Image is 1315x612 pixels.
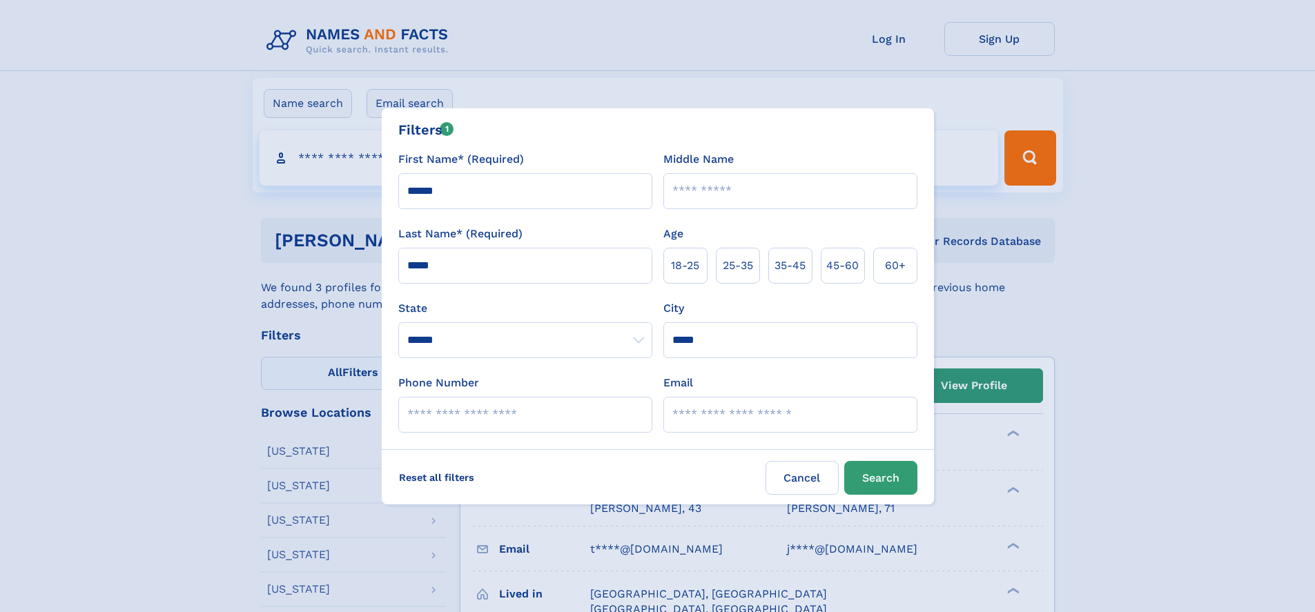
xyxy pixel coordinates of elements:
[775,257,806,274] span: 35‑45
[390,461,483,494] label: Reset all filters
[398,151,524,168] label: First Name* (Required)
[398,119,454,140] div: Filters
[826,257,859,274] span: 45‑60
[663,226,683,242] label: Age
[844,461,917,495] button: Search
[766,461,839,495] label: Cancel
[398,226,523,242] label: Last Name* (Required)
[663,375,693,391] label: Email
[885,257,906,274] span: 60+
[663,151,734,168] label: Middle Name
[663,300,684,317] label: City
[398,300,652,317] label: State
[671,257,699,274] span: 18‑25
[723,257,753,274] span: 25‑35
[398,375,479,391] label: Phone Number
